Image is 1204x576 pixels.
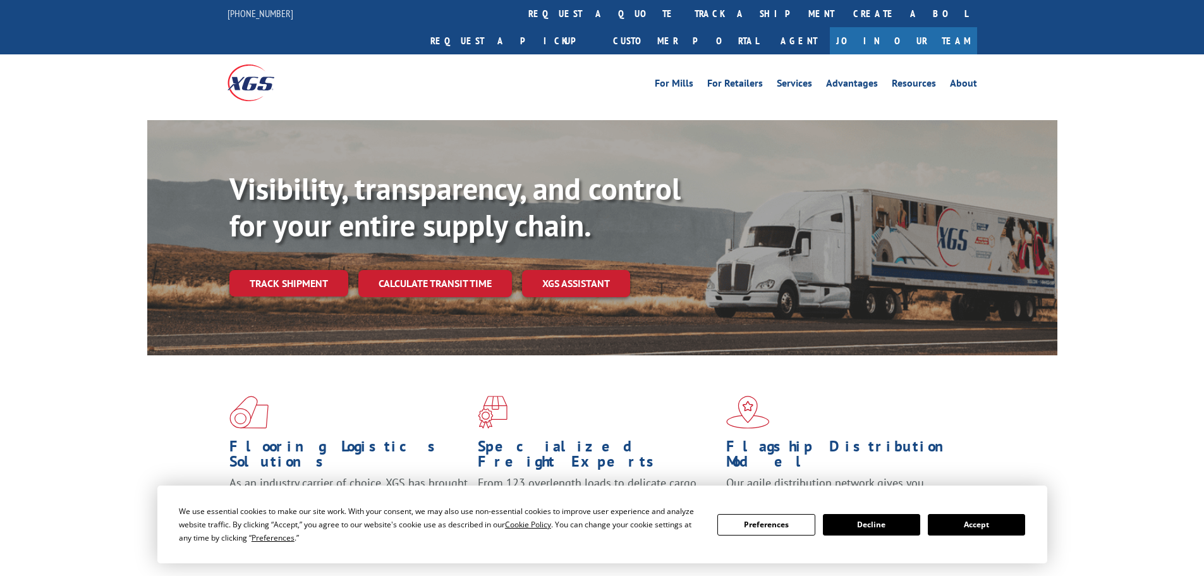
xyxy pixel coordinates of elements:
[726,475,959,505] span: Our agile distribution network gives you nationwide inventory management on demand.
[604,27,768,54] a: Customer Portal
[892,78,936,92] a: Resources
[826,78,878,92] a: Advantages
[707,78,763,92] a: For Retailers
[726,439,965,475] h1: Flagship Distribution Model
[157,486,1047,563] div: Cookie Consent Prompt
[505,519,551,530] span: Cookie Policy
[655,78,693,92] a: For Mills
[478,439,717,475] h1: Specialized Freight Experts
[478,475,717,532] p: From 123 overlength loads to delicate cargo, our experienced staff knows the best way to move you...
[522,270,630,297] a: XGS ASSISTANT
[768,27,830,54] a: Agent
[229,169,681,245] b: Visibility, transparency, and control for your entire supply chain.
[229,396,269,429] img: xgs-icon-total-supply-chain-intelligence-red
[726,396,770,429] img: xgs-icon-flagship-distribution-model-red
[229,475,468,520] span: As an industry carrier of choice, XGS has brought innovation and dedication to flooring logistics...
[478,396,508,429] img: xgs-icon-focused-on-flooring-red
[950,78,977,92] a: About
[823,514,920,536] button: Decline
[252,532,295,543] span: Preferences
[717,514,815,536] button: Preferences
[179,505,702,544] div: We use essential cookies to make our site work. With your consent, we may also use non-essential ...
[928,514,1025,536] button: Accept
[421,27,604,54] a: Request a pickup
[358,270,512,297] a: Calculate transit time
[830,27,977,54] a: Join Our Team
[229,439,468,475] h1: Flooring Logistics Solutions
[228,7,293,20] a: [PHONE_NUMBER]
[777,78,812,92] a: Services
[229,270,348,297] a: Track shipment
